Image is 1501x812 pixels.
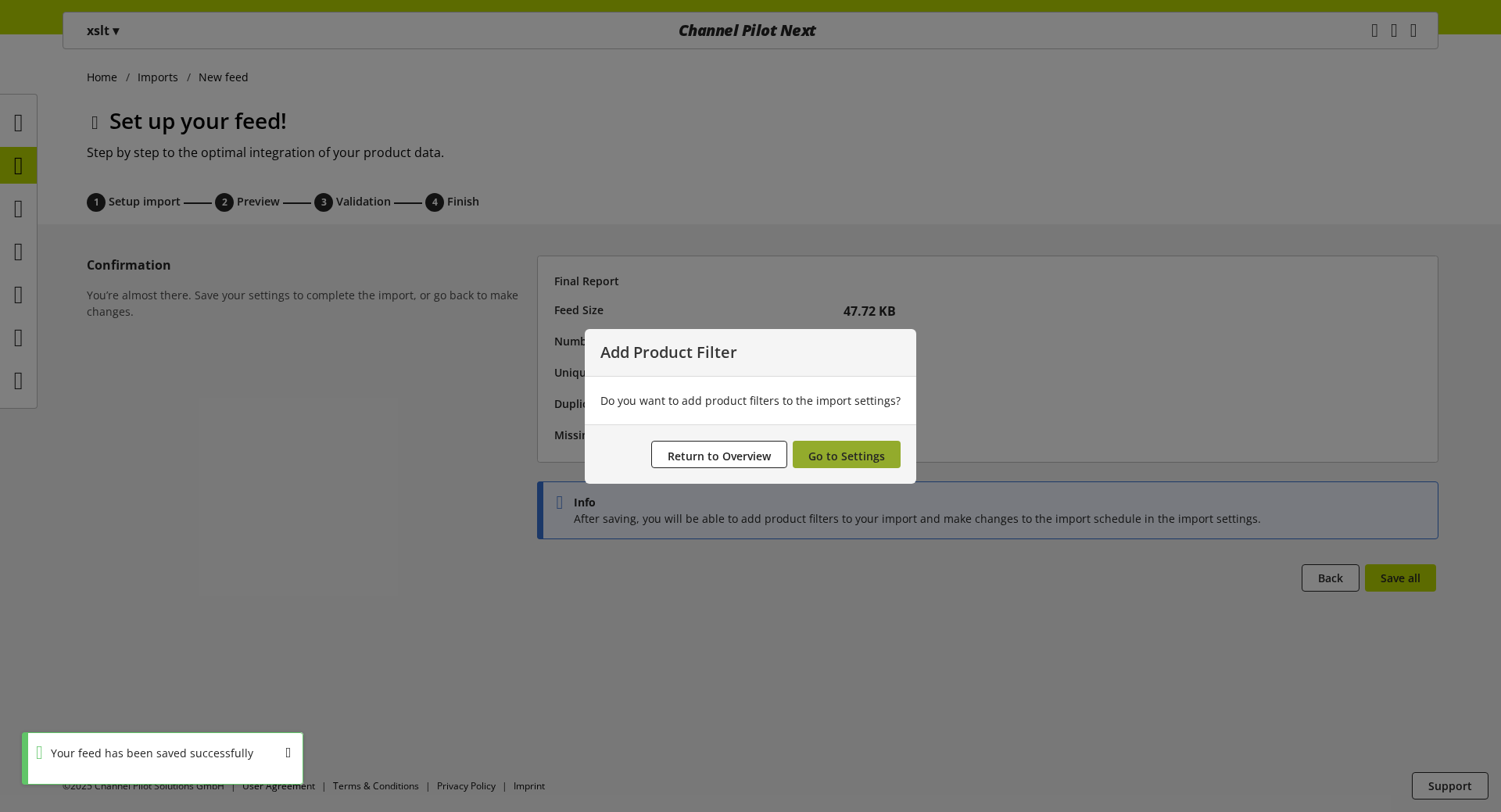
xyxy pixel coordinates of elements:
div: Your feed has been saved successfully [43,745,253,761]
div: Do you want to add product filters to the import settings? [600,392,901,409]
button: Return to Overview [651,441,787,468]
p: Add Product Filter [600,345,901,360]
span: Go to Settings [808,449,885,463]
button: Go to Settings [793,441,901,468]
span: Return to Overview [668,449,771,463]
